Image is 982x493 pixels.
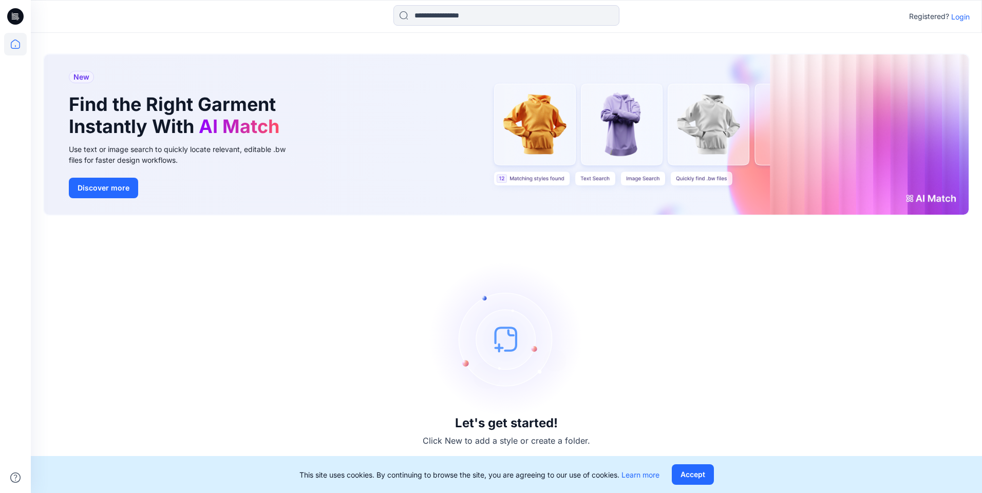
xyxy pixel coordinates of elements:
[951,11,970,22] p: Login
[423,434,590,447] p: Click New to add a style or create a folder.
[69,93,285,138] h1: Find the Right Garment Instantly With
[455,416,558,430] h3: Let's get started!
[672,464,714,485] button: Accept
[69,178,138,198] button: Discover more
[429,262,583,416] img: empty-state-image.svg
[69,144,300,165] div: Use text or image search to quickly locate relevant, editable .bw files for faster design workflows.
[909,10,949,23] p: Registered?
[621,470,659,479] a: Learn more
[73,71,89,83] span: New
[299,469,659,480] p: This site uses cookies. By continuing to browse the site, you are agreeing to our use of cookies.
[199,115,279,138] span: AI Match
